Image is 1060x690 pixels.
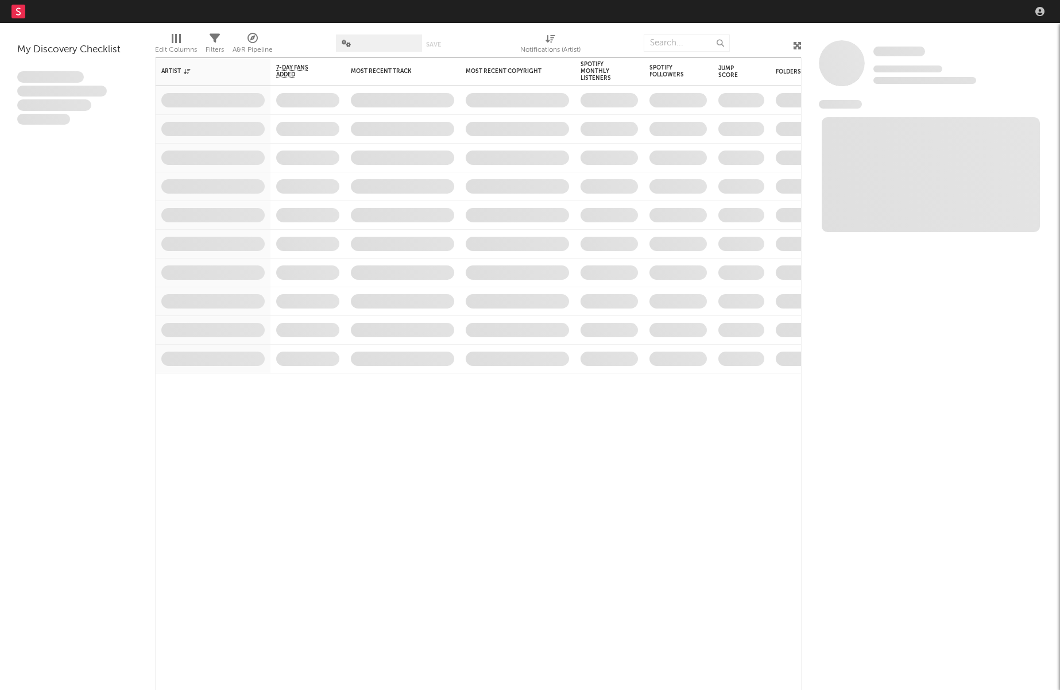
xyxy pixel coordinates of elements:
div: Filters [206,43,224,57]
input: Search... [644,34,730,52]
span: Some Artist [873,47,925,56]
div: Notifications (Artist) [520,43,581,57]
div: Most Recent Copyright [466,68,552,75]
div: A&R Pipeline [233,29,273,62]
span: Tracking Since: [DATE] [873,65,942,72]
div: Most Recent Track [351,68,437,75]
div: Jump Score [718,65,747,79]
span: Lorem ipsum dolor [17,71,84,83]
div: Spotify Followers [649,64,690,78]
div: Edit Columns [155,29,197,62]
div: A&R Pipeline [233,43,273,57]
div: Folders [776,68,862,75]
span: Praesent ac interdum [17,99,91,111]
div: Notifications (Artist) [520,29,581,62]
span: Integer aliquet in purus et [17,86,107,97]
button: Save [426,41,441,48]
span: Aliquam viverra [17,114,70,125]
div: My Discovery Checklist [17,43,138,57]
div: Edit Columns [155,43,197,57]
div: Artist [161,68,247,75]
span: 7-Day Fans Added [276,64,322,78]
div: Spotify Monthly Listeners [581,61,621,82]
span: 0 fans last week [873,77,976,84]
span: News Feed [819,100,862,109]
div: Filters [206,29,224,62]
a: Some Artist [873,46,925,57]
